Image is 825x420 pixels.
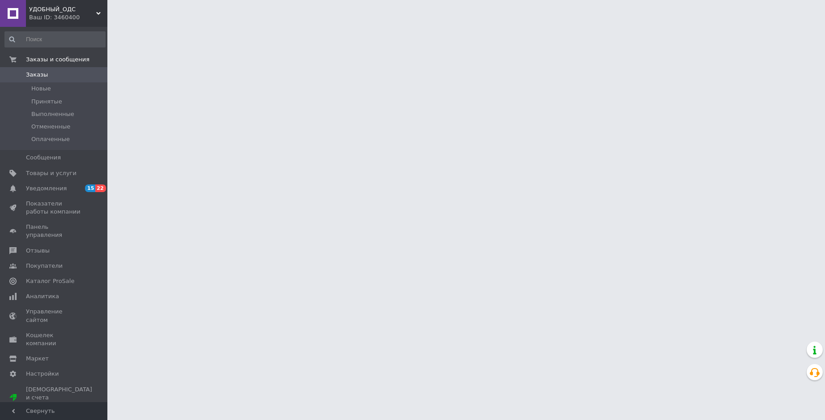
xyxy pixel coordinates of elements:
[29,13,107,21] div: Ваш ID: 3460400
[26,247,50,255] span: Отзывы
[26,370,59,378] span: Настройки
[26,223,83,239] span: Панель управления
[26,56,89,64] span: Заказы и сообщения
[26,386,92,410] span: [DEMOGRAPHIC_DATA] и счета
[26,402,92,410] div: Prom топ
[31,98,62,106] span: Принятые
[26,262,63,270] span: Покупатели
[95,184,106,192] span: 22
[26,71,48,79] span: Заказы
[26,184,67,193] span: Уведомления
[85,184,95,192] span: 15
[26,308,83,324] span: Управление сайтом
[31,123,70,131] span: Отмененные
[29,5,96,13] span: УДОБНЫЙ_ОДС
[26,277,74,285] span: Каталог ProSale
[4,31,106,47] input: Поиск
[31,110,74,118] span: Выполненные
[26,331,83,347] span: Кошелек компании
[26,355,49,363] span: Маркет
[31,85,51,93] span: Новые
[26,200,83,216] span: Показатели работы компании
[26,154,61,162] span: Сообщения
[31,135,70,143] span: Оплаченные
[26,169,77,177] span: Товары и услуги
[26,292,59,300] span: Аналитика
